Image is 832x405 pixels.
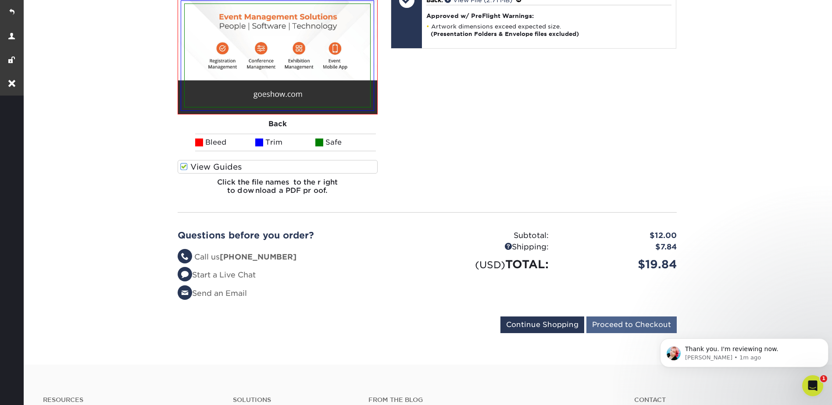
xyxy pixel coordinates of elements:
div: Shipping: [427,242,555,253]
div: TOTAL: [427,256,555,273]
iframe: Intercom live chat [802,375,823,396]
span: 1 [820,375,827,382]
h4: Solutions [233,396,355,404]
input: Continue Shopping [500,316,584,333]
div: $19.84 [555,256,683,273]
div: Subtotal: [427,230,555,242]
h4: Approved w/ PreFlight Warnings: [426,12,671,19]
div: Back [178,114,378,134]
small: (USD) [475,259,505,270]
input: Proceed to Checkout [586,316,677,333]
h4: From the Blog [368,396,611,404]
iframe: Intercom notifications message [657,320,832,381]
li: Call us [178,252,421,263]
li: Bleed [195,134,255,151]
strong: (Presentation Folders & Envelope files excluded) [431,31,579,37]
strong: [PHONE_NUMBER] [220,252,296,261]
li: Safe [315,134,375,151]
iframe: Google Customer Reviews [2,378,75,402]
div: $7.84 [555,242,683,253]
a: Start a Live Chat [178,270,256,279]
a: Contact [634,396,811,404]
label: View Guides [178,160,378,174]
a: Send an Email [178,289,247,298]
div: $12.00 [555,230,683,242]
li: Trim [255,134,315,151]
li: Artwork dimensions exceed expected size. [426,23,671,38]
h6: Click the file names to the right to download a PDF proof. [178,178,378,202]
h4: Resources [43,396,220,404]
h2: Questions before you order? [178,230,421,241]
